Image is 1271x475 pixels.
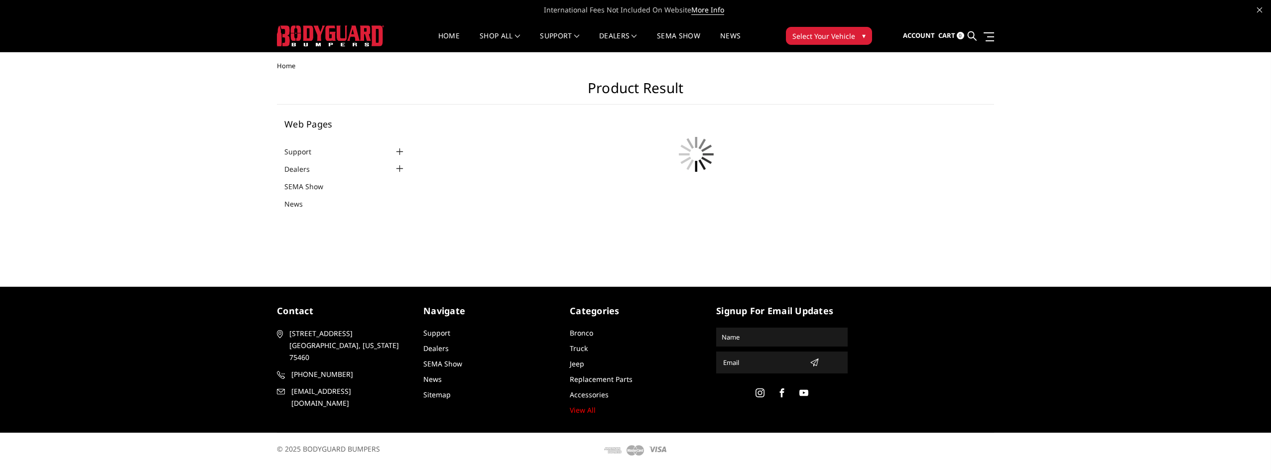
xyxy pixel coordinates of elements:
a: Support [423,328,450,338]
h1: Product Result [277,80,994,105]
span: [STREET_ADDRESS] [GEOGRAPHIC_DATA], [US_STATE] 75460 [289,328,405,363]
a: Sitemap [423,390,451,399]
span: [PHONE_NUMBER] [291,368,407,380]
a: Replacement Parts [570,374,633,384]
a: More Info [691,5,724,15]
a: Account [903,22,935,49]
a: SEMA Show [284,181,336,192]
a: Home [438,32,460,52]
a: shop all [480,32,520,52]
a: [PHONE_NUMBER] [277,368,408,380]
a: Support [284,146,324,157]
a: News [720,32,741,52]
img: preloader.gif [671,129,721,179]
a: [EMAIL_ADDRESS][DOMAIN_NAME] [277,385,408,409]
h5: contact [277,304,408,318]
button: Select Your Vehicle [786,27,872,45]
a: Dealers [599,32,637,52]
span: [EMAIL_ADDRESS][DOMAIN_NAME] [291,385,407,409]
a: Dealers [284,164,322,174]
a: Truck [570,344,588,353]
img: BODYGUARD BUMPERS [277,25,384,46]
span: Home [277,61,295,70]
span: © 2025 BODYGUARD BUMPERS [277,444,380,454]
a: Bronco [570,328,593,338]
a: News [284,199,315,209]
span: Select Your Vehicle [792,31,855,41]
span: Account [903,31,935,40]
a: SEMA Show [657,32,700,52]
a: Jeep [570,359,584,368]
a: Accessories [570,390,609,399]
a: Dealers [423,344,449,353]
span: Cart [938,31,955,40]
span: ▾ [862,30,866,41]
a: SEMA Show [423,359,462,368]
a: Support [540,32,579,52]
h5: Web Pages [284,119,406,128]
h5: Categories [570,304,701,318]
span: 0 [957,32,964,39]
input: Name [718,329,846,345]
a: View All [570,405,596,415]
h5: signup for email updates [716,304,848,318]
a: News [423,374,442,384]
h5: Navigate [423,304,555,318]
input: Email [719,355,806,370]
a: Cart 0 [938,22,964,49]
